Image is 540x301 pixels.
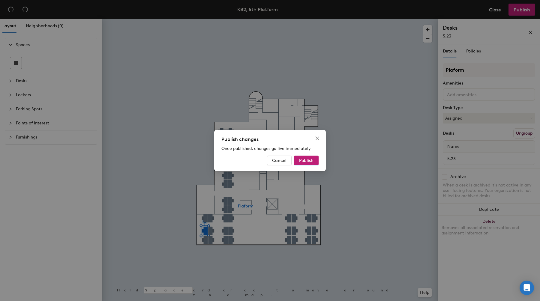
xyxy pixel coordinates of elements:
[313,136,322,141] span: Close
[294,156,319,165] button: Publish
[267,156,292,165] button: Cancel
[299,158,313,163] span: Publish
[520,281,534,295] div: Open Intercom Messenger
[272,158,286,163] span: Cancel
[313,133,322,143] button: Close
[315,136,320,141] span: close
[221,136,319,143] div: Publish changes
[221,146,311,151] span: Once published, changes go live immediately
